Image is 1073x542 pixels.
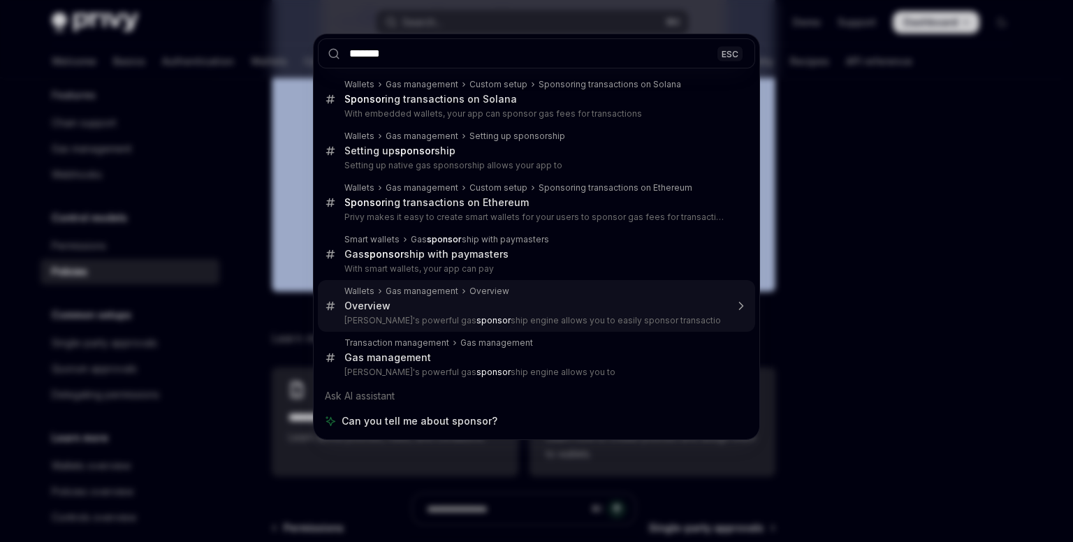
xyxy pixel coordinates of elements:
div: Overview [469,286,509,297]
b: sponsor [364,248,404,260]
div: Gas management [386,131,458,142]
b: Sponsor [344,93,385,105]
div: Gas ship with paymasters [344,248,509,261]
p: Privy makes it easy to create smart wallets for your users to sponsor gas fees for transactions [344,212,726,223]
b: sponsor [476,367,511,377]
div: Wallets [344,182,374,193]
p: With smart wallets, your app can pay [344,263,726,274]
div: Wallets [344,286,374,297]
b: Sponsor [344,196,385,208]
div: Sponsoring transactions on Solana [539,79,681,90]
div: Wallets [344,79,374,90]
div: Gas management [386,286,458,297]
div: Smart wallets [344,234,400,245]
div: Ask AI assistant [318,383,755,409]
p: Setting up native gas sponsorship allows your app to [344,160,726,171]
div: Setting up sponsorship [469,131,565,142]
div: Gas management [344,351,431,364]
b: sponsor [395,145,435,156]
b: sponsor [476,315,511,325]
div: Transaction management [344,337,449,349]
div: Wallets [344,131,374,142]
div: ing transactions on Solana [344,93,517,105]
p: [PERSON_NAME]'s powerful gas ship engine allows you to [344,367,726,378]
div: Custom setup [469,79,527,90]
div: Gas ship with paymasters [411,234,549,245]
span: Can you tell me about sponsor? [342,414,497,428]
div: Gas management [460,337,533,349]
div: Sponsoring transactions on Ethereum [539,182,692,193]
div: Overview [344,300,390,312]
p: [PERSON_NAME]'s powerful gas ship engine allows you to easily sponsor transactio [344,315,726,326]
div: ing transactions on Ethereum [344,196,529,209]
div: ESC [717,46,743,61]
p: With embedded wallets, your app can sponsor gas fees for transactions [344,108,726,119]
div: Gas management [386,182,458,193]
div: Setting up ship [344,145,455,157]
div: Gas management [386,79,458,90]
div: Custom setup [469,182,527,193]
b: sponsor [427,234,462,244]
